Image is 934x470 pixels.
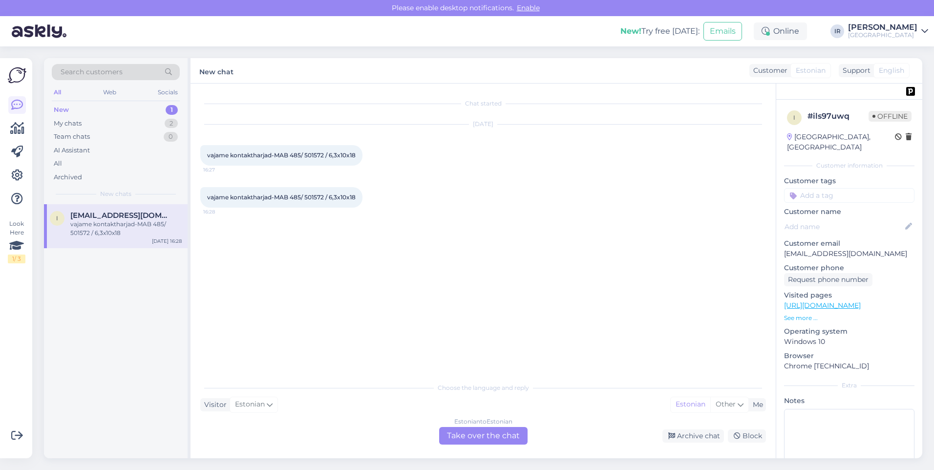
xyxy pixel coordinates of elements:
[70,220,182,237] div: vajame kontaktharjad-MAB 485/ 501572 / 6,3x10x18
[879,65,904,76] span: English
[54,105,69,115] div: New
[784,249,914,259] p: [EMAIL_ADDRESS][DOMAIN_NAME]
[784,314,914,322] p: See more ...
[754,22,807,40] div: Online
[662,429,724,443] div: Archive chat
[207,193,356,201] span: vajame kontaktharjad-MAB 485/ 501572 / 6,3x10x18
[54,172,82,182] div: Archived
[200,400,227,410] div: Visitor
[203,208,240,215] span: 16:28
[200,99,766,108] div: Chat started
[848,23,928,39] a: [PERSON_NAME][GEOGRAPHIC_DATA]
[203,166,240,173] span: 16:27
[784,301,861,310] a: [URL][DOMAIN_NAME]
[784,263,914,273] p: Customer phone
[784,326,914,337] p: Operating system
[514,3,543,12] span: Enable
[207,151,356,159] span: vajame kontaktharjad-MAB 485/ 501572 / 6,3x10x18
[839,65,870,76] div: Support
[61,67,123,77] span: Search customers
[54,119,82,128] div: My chats
[784,273,872,286] div: Request phone number
[439,427,528,445] div: Take over the chat
[784,161,914,170] div: Customer information
[784,176,914,186] p: Customer tags
[784,290,914,300] p: Visited pages
[54,146,90,155] div: AI Assistant
[848,31,917,39] div: [GEOGRAPHIC_DATA]
[703,22,742,41] button: Emails
[716,400,736,408] span: Other
[152,237,182,245] div: [DATE] 16:28
[796,65,826,76] span: Estonian
[620,26,641,36] b: New!
[100,190,131,198] span: New chats
[164,132,178,142] div: 0
[728,429,766,443] div: Block
[8,66,26,85] img: Askly Logo
[52,86,63,99] div: All
[749,65,787,76] div: Customer
[8,255,25,263] div: 1 / 3
[785,221,903,232] input: Add name
[830,24,844,38] div: IR
[101,86,118,99] div: Web
[671,397,710,412] div: Estonian
[165,119,178,128] div: 2
[787,132,895,152] div: [GEOGRAPHIC_DATA], [GEOGRAPHIC_DATA]
[54,132,90,142] div: Team chats
[869,111,912,122] span: Offline
[793,114,795,121] span: i
[620,25,700,37] div: Try free [DATE]:
[200,384,766,392] div: Choose the language and reply
[784,361,914,371] p: Chrome [TECHNICAL_ID]
[166,105,178,115] div: 1
[200,120,766,128] div: [DATE]
[784,238,914,249] p: Customer email
[784,188,914,203] input: Add a tag
[906,87,915,96] img: pd
[199,64,233,77] label: New chat
[784,381,914,390] div: Extra
[8,219,25,263] div: Look Here
[70,211,172,220] span: info@koplirent.ee
[848,23,917,31] div: [PERSON_NAME]
[749,400,763,410] div: Me
[784,207,914,217] p: Customer name
[784,337,914,347] p: Windows 10
[454,417,512,426] div: Estonian to Estonian
[784,351,914,361] p: Browser
[784,396,914,406] p: Notes
[807,110,869,122] div: # ils97uwq
[54,159,62,169] div: All
[56,214,58,222] span: i
[156,86,180,99] div: Socials
[235,399,265,410] span: Estonian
